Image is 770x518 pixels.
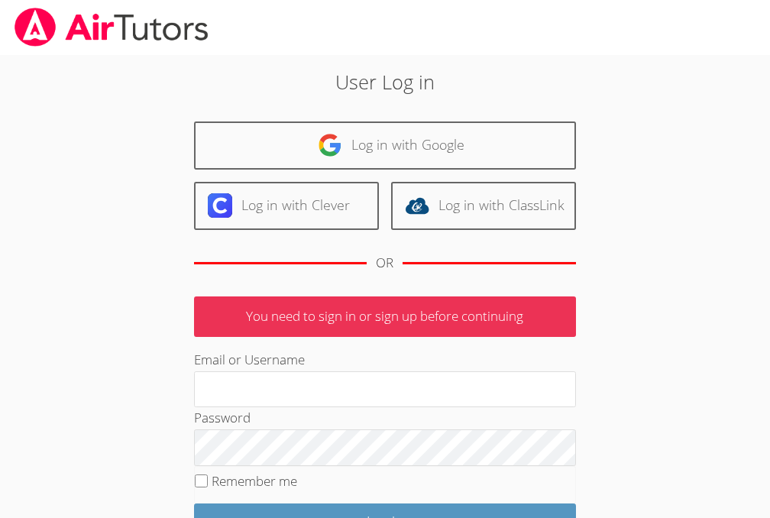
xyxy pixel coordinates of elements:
[13,8,210,47] img: airtutors_banner-c4298cdbf04f3fff15de1276eac7730deb9818008684d7c2e4769d2f7ddbe033.png
[391,182,576,230] a: Log in with ClassLink
[318,133,342,157] img: google-logo-50288ca7cdecda66e5e0955fdab243c47b7ad437acaf1139b6f446037453330a.svg
[194,351,305,368] label: Email or Username
[194,121,576,170] a: Log in with Google
[194,409,251,426] label: Password
[376,252,393,274] div: OR
[194,296,576,337] p: You need to sign in or sign up before continuing
[208,193,232,218] img: clever-logo-6eab21bc6e7a338710f1a6ff85c0baf02591cd810cc4098c63d3a4b26e2feb20.svg
[405,193,429,218] img: classlink-logo-d6bb404cc1216ec64c9a2012d9dc4662098be43eaf13dc465df04b49fa7ab582.svg
[108,67,662,96] h2: User Log in
[212,472,297,490] label: Remember me
[194,182,379,230] a: Log in with Clever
